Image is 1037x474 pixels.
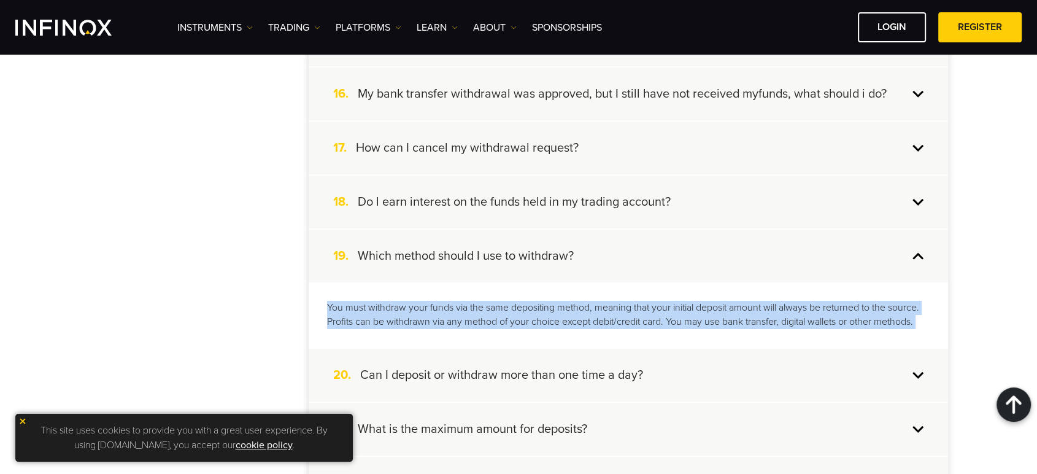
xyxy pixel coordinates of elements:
[532,20,602,35] a: SPONSORSHIPS
[858,12,926,42] a: LOGIN
[336,20,401,35] a: PLATFORMS
[938,12,1022,42] a: REGISTER
[268,20,320,35] a: TRADING
[333,86,358,102] span: 16.
[177,20,253,35] a: Instruments
[358,86,887,102] h4: My bank transfer withdrawal was approved, but I still have not received myfunds, what should i do?
[356,140,579,156] h4: How can I cancel my withdrawal request?
[327,301,930,329] p: You must withdraw your funds via the same depositing method, meaning that your initial deposit am...
[333,140,356,156] span: 17.
[15,20,141,36] a: INFINOX Logo
[360,367,643,383] h4: Can I deposit or withdraw more than one time a day?
[21,420,347,456] p: This site uses cookies to provide you with a great user experience. By using [DOMAIN_NAME], you a...
[417,20,458,35] a: Learn
[18,417,27,425] img: yellow close icon
[236,439,293,451] a: cookie policy
[358,421,587,437] h4: What is the maximum amount for deposits?
[358,248,574,264] h4: Which method should I use to withdraw?
[358,194,671,210] h4: Do l earn interest on the funds held in my trading account?
[333,248,358,264] span: 19.
[333,367,360,383] span: 20.
[473,20,517,35] a: ABOUT
[333,194,358,210] span: 18.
